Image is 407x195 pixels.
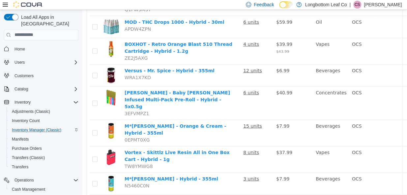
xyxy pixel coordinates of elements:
[15,60,25,65] span: Users
[20,113,37,129] img: M*ry Jones - Orange & Cream - Hybrid - 355ml hero shot
[20,166,37,182] img: M*ry Jones - Berry Lemonade - Hybrid - 355ml hero shot
[15,47,25,52] span: Home
[42,65,69,70] span: WRA1X7KD
[12,137,29,142] span: Manifests
[13,1,43,8] img: Cova
[349,1,351,9] p: |
[20,31,37,48] img: BOXHOT - Retro Orange Blast 510 Thread Cartridge - Hybrid - 1.2g hero shot
[12,98,78,106] span: Inventory
[9,154,47,162] a: Transfers (Classic)
[12,109,50,114] span: Adjustments (Classic)
[194,40,207,44] span: $43.99
[194,114,207,119] span: $7.99
[1,84,81,94] button: Catalog
[9,185,48,193] a: Cash Management
[42,173,67,179] span: N5460C0N
[353,1,361,9] div: Cameron Shewan
[9,154,78,162] span: Transfers (Classic)
[270,10,279,15] span: OCS
[42,166,136,172] a: M*[PERSON_NAME] - Hybrid - 355ml
[12,72,36,80] a: Customers
[305,1,347,9] p: Longbottom Leaf Co
[279,8,279,9] span: Dark Mode
[12,45,28,53] a: Home
[161,32,177,37] u: 4 units
[15,178,34,183] span: Operations
[12,187,45,192] span: Cash Management
[355,1,360,9] span: CS
[9,145,78,152] span: Purchase Orders
[12,155,45,160] span: Transfers (Classic)
[161,80,177,85] u: 6 units
[231,163,267,185] td: Beverages
[12,58,78,66] span: Users
[194,10,210,15] span: $59.99
[12,45,78,53] span: Home
[231,137,267,163] td: Vapes
[231,55,267,77] td: Beverages
[9,117,78,125] span: Inventory Count
[7,185,81,194] button: Cash Management
[12,85,31,93] button: Catalog
[231,6,267,28] td: Oil
[9,126,78,134] span: Inventory Manager (Classic)
[7,135,81,144] button: Manifests
[9,117,43,125] a: Inventory Count
[12,85,78,93] span: Catalog
[20,9,37,25] img: MOD - THC Drops 1000 - Hybrid - 30ml hero shot
[7,107,81,116] button: Adjustments (Classic)
[194,32,210,37] span: $39.99
[12,72,78,80] span: Customers
[42,32,150,44] a: BOXHOT - Retro Orange Blast 510 Thread Cartridge - Hybrid - 1.2g
[15,100,31,105] span: Inventory
[12,118,40,123] span: Inventory Count
[9,135,31,143] a: Manifests
[9,108,53,115] a: Adjustments (Classic)
[20,80,37,96] img: Jeeter - Baby Jeeter Infused Multi-Pack Pre-Roll - Hybrid - 5x0.5g hero shot
[161,166,177,172] u: 3 units
[1,58,81,67] button: Users
[231,110,267,137] td: Beverages
[42,114,144,126] a: M*[PERSON_NAME] - Orange & Cream - Hybrid - 355ml
[42,80,148,99] a: [PERSON_NAME] - Baby [PERSON_NAME] Infused Multi-Pack Pre-Roll - Hybrid - 5x0.5g
[270,32,279,37] span: OCS
[9,108,78,115] span: Adjustments (Classic)
[7,125,81,135] button: Inventory Manager (Classic)
[12,176,37,184] button: Operations
[9,135,78,143] span: Manifests
[15,86,28,92] span: Catalog
[12,176,78,184] span: Operations
[1,176,81,185] button: Operations
[18,14,78,27] span: Load All Apps in [GEOGRAPHIC_DATA]
[7,162,81,172] button: Transfers
[15,73,34,79] span: Customers
[161,58,180,63] u: 12 units
[12,146,42,151] span: Purchase Orders
[42,101,67,106] span: 3EFVMPZ1
[270,58,279,63] span: OCS
[42,58,132,63] a: Versus - Mr. Spice - Hybrid - 355ml
[42,16,69,22] span: APDW4ZPN
[9,163,78,171] span: Transfers
[194,166,207,172] span: $7.99
[231,28,267,55] td: Vapes
[7,116,81,125] button: Inventory Count
[161,140,177,145] u: 8 units
[42,46,65,51] span: ZE2J5AXG
[42,10,142,15] a: MOD - THC Drops 1000 - Hybrid - 30ml
[270,80,279,85] span: OCS
[9,163,31,171] a: Transfers
[12,98,33,106] button: Inventory
[42,127,67,133] span: 0EPMT0XG
[12,58,27,66] button: Users
[9,185,78,193] span: Cash Management
[20,139,37,156] img: Vortex - Skittlz Live Resin All in One Box Cart - Hybrid - 1g hero shot
[194,58,207,63] span: $6.99
[7,153,81,162] button: Transfers (Classic)
[194,80,210,85] span: $40.99
[7,144,81,153] button: Purchase Orders
[161,114,180,119] u: 15 units
[20,57,37,74] img: Versus - Mr. Spice - Hybrid - 355ml hero shot
[270,166,279,172] span: OCS
[1,71,81,81] button: Customers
